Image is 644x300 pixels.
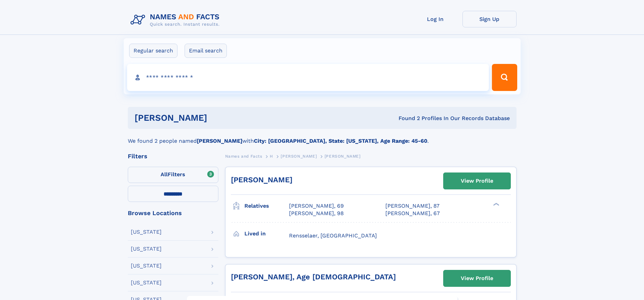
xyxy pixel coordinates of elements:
[128,210,218,216] div: Browse Locations
[444,270,510,286] a: View Profile
[289,210,344,217] a: [PERSON_NAME], 98
[281,152,317,160] a: [PERSON_NAME]
[197,138,242,144] b: [PERSON_NAME]
[408,11,462,27] a: Log In
[270,152,273,160] a: H
[231,176,292,184] a: [PERSON_NAME]
[303,115,510,122] div: Found 2 Profiles In Our Records Database
[244,200,289,212] h3: Relatives
[225,152,262,160] a: Names and Facts
[131,263,162,269] div: [US_STATE]
[254,138,427,144] b: City: [GEOGRAPHIC_DATA], State: [US_STATE], Age Range: 45-60
[128,129,517,145] div: We found 2 people named with .
[385,202,439,210] a: [PERSON_NAME], 87
[185,44,227,58] label: Email search
[131,229,162,235] div: [US_STATE]
[492,202,500,207] div: ❯
[270,154,273,159] span: H
[385,210,440,217] a: [PERSON_NAME], 67
[461,173,493,189] div: View Profile
[462,11,517,27] a: Sign Up
[128,153,218,159] div: Filters
[244,228,289,239] h3: Lived in
[492,64,517,91] button: Search Button
[135,114,303,122] h1: [PERSON_NAME]
[444,173,510,189] a: View Profile
[127,64,489,91] input: search input
[289,202,344,210] a: [PERSON_NAME], 69
[231,273,396,281] a: [PERSON_NAME], Age [DEMOGRAPHIC_DATA]
[325,154,361,159] span: [PERSON_NAME]
[129,44,177,58] label: Regular search
[128,11,225,29] img: Logo Names and Facts
[281,154,317,159] span: [PERSON_NAME]
[131,280,162,285] div: [US_STATE]
[161,171,168,178] span: All
[461,271,493,286] div: View Profile
[128,167,218,183] label: Filters
[131,246,162,252] div: [US_STATE]
[289,232,377,239] span: Rensselaer, [GEOGRAPHIC_DATA]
